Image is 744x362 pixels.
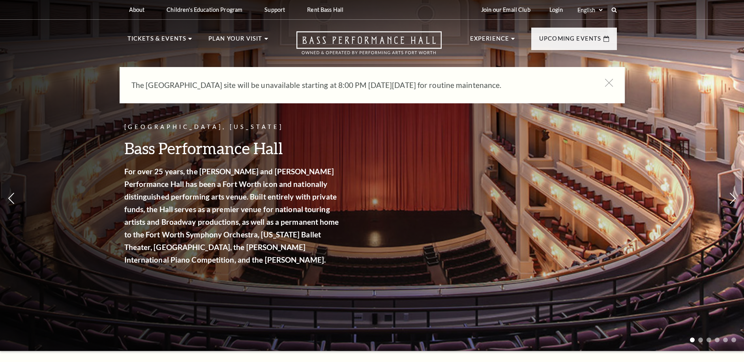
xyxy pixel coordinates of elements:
p: Experience [470,34,510,48]
p: Upcoming Events [539,34,602,48]
p: Children's Education Program [167,6,242,13]
p: Support [264,6,285,13]
p: The [GEOGRAPHIC_DATA] site will be unavailable starting at 8:00 PM [DATE][DATE] for routine maint... [131,79,589,91]
strong: For over 25 years, the [PERSON_NAME] and [PERSON_NAME] Performance Hall has been a Fort Worth ico... [124,167,339,264]
p: Rent Bass Hall [307,6,343,13]
p: Plan Your Visit [208,34,262,48]
p: Tickets & Events [127,34,187,48]
select: Select: [576,6,604,14]
p: [GEOGRAPHIC_DATA], [US_STATE] [124,122,341,132]
h3: Bass Performance Hall [124,138,341,158]
p: About [129,6,145,13]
